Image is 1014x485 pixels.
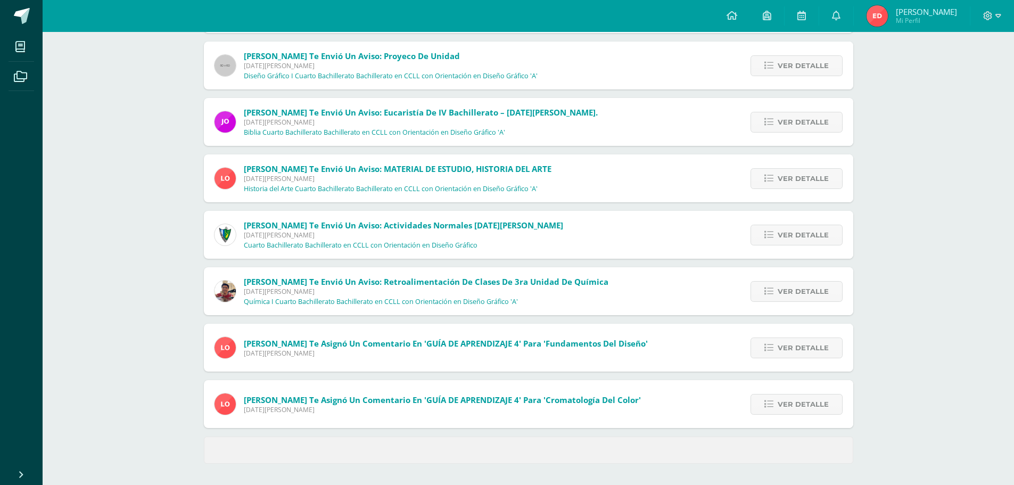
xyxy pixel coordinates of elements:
[867,5,888,27] img: afcc9afa039ad5132f92e128405db37d.png
[215,337,236,358] img: 59290ed508a7c2aec46e59874efad3b5.png
[244,128,505,137] p: Biblia Cuarto Bachillerato Bachillerato en CCLL con Orientación en Diseño Gráfico 'A'
[215,168,236,189] img: 59290ed508a7c2aec46e59874efad3b5.png
[778,282,829,301] span: Ver detalle
[778,169,829,188] span: Ver detalle
[778,338,829,358] span: Ver detalle
[244,220,563,231] span: [PERSON_NAME] te envió un aviso: Actividades Normales [DATE][PERSON_NAME]
[215,393,236,415] img: 59290ed508a7c2aec46e59874efad3b5.png
[244,298,518,306] p: Química I Cuarto Bachillerato Bachillerato en CCLL con Orientación en Diseño Gráfico 'A'
[244,174,551,183] span: [DATE][PERSON_NAME]
[244,72,538,80] p: Diseño Gráfico I Cuarto Bachillerato Bachillerato en CCLL con Orientación en Diseño Gráfico 'A'
[778,394,829,414] span: Ver detalle
[778,56,829,76] span: Ver detalle
[215,281,236,302] img: cb93aa548b99414539690fcffb7d5efd.png
[244,276,608,287] span: [PERSON_NAME] te envió un aviso: retroalimentación de clases de 3ra unidad de química
[244,51,460,61] span: [PERSON_NAME] te envió un aviso: Proyeco de unidad
[244,185,538,193] p: Historia del Arte Cuarto Bachillerato Bachillerato en CCLL con Orientación en Diseño Gráfico 'A'
[215,224,236,245] img: 9f174a157161b4ddbe12118a61fed988.png
[244,241,477,250] p: Cuarto Bachillerato Bachillerato en CCLL con Orientación en Diseño Gráfico
[244,61,538,70] span: [DATE][PERSON_NAME]
[244,338,648,349] span: [PERSON_NAME] te asignó un comentario en 'GUÍA DE APRENDIZAJE 4' para 'Fundamentos del Diseño'
[244,405,641,414] span: [DATE][PERSON_NAME]
[896,6,957,17] span: [PERSON_NAME]
[244,287,608,296] span: [DATE][PERSON_NAME]
[244,107,598,118] span: [PERSON_NAME] te envió un aviso: Eucaristía de IV bachillerato – [DATE][PERSON_NAME].
[244,231,563,240] span: [DATE][PERSON_NAME]
[244,163,551,174] span: [PERSON_NAME] te envió un aviso: MATERIAL DE ESTUDIO, HISTORIA DEL ARTE
[244,394,641,405] span: [PERSON_NAME] te asignó un comentario en 'GUÍA DE APRENDIZAJE 4' para 'Cromatología del Color'
[215,111,236,133] img: 6614adf7432e56e5c9e182f11abb21f1.png
[778,112,829,132] span: Ver detalle
[896,16,957,25] span: Mi Perfil
[215,55,236,76] img: 60x60
[244,118,598,127] span: [DATE][PERSON_NAME]
[778,225,829,245] span: Ver detalle
[244,349,648,358] span: [DATE][PERSON_NAME]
